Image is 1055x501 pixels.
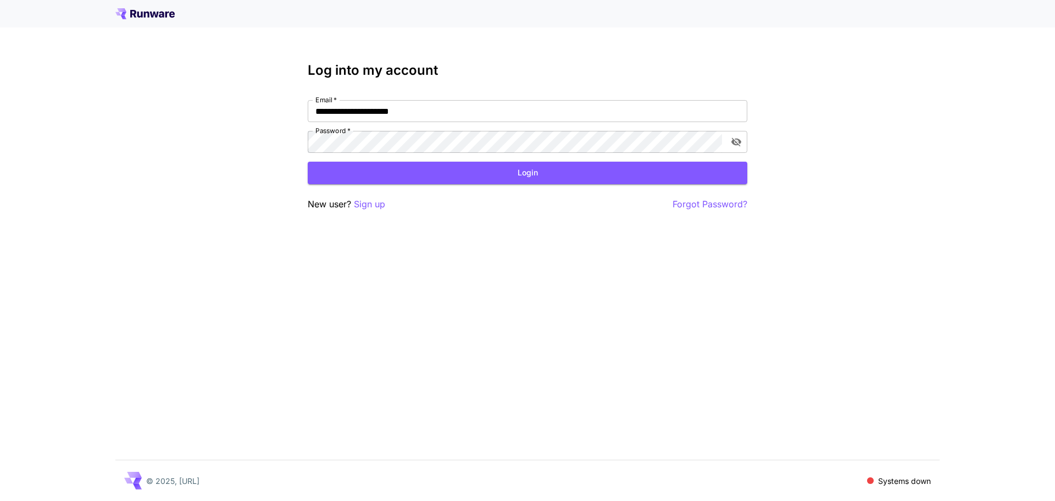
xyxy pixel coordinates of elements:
h3: Log into my account [308,63,747,78]
p: Systems down [878,475,931,487]
button: toggle password visibility [726,132,746,152]
p: New user? [308,197,385,211]
label: Email [315,95,337,104]
p: © 2025, [URL] [146,475,199,487]
button: Forgot Password? [673,197,747,211]
button: Sign up [354,197,385,211]
label: Password [315,126,351,135]
button: Login [308,162,747,184]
